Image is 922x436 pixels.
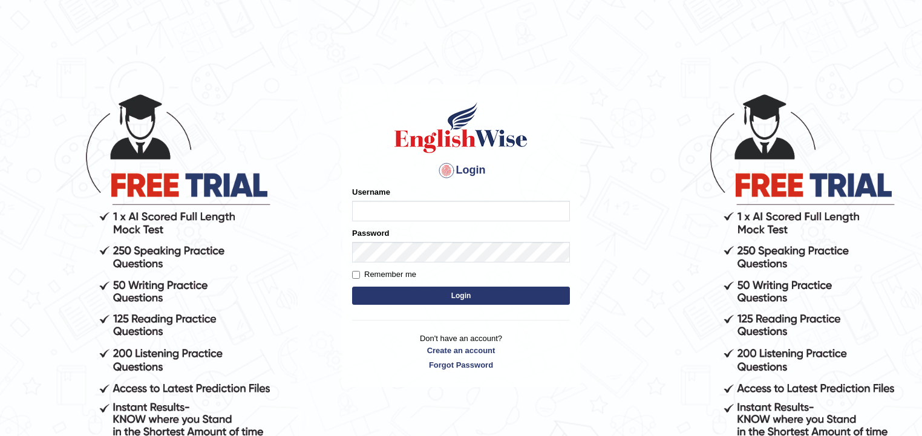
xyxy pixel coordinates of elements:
label: Username [352,186,390,198]
a: Create an account [352,345,570,356]
h4: Login [352,161,570,180]
input: Remember me [352,271,360,279]
a: Forgot Password [352,359,570,371]
p: Don't have an account? [352,333,570,370]
button: Login [352,287,570,305]
img: Logo of English Wise sign in for intelligent practice with AI [392,100,530,155]
label: Remember me [352,268,416,281]
label: Password [352,227,389,239]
